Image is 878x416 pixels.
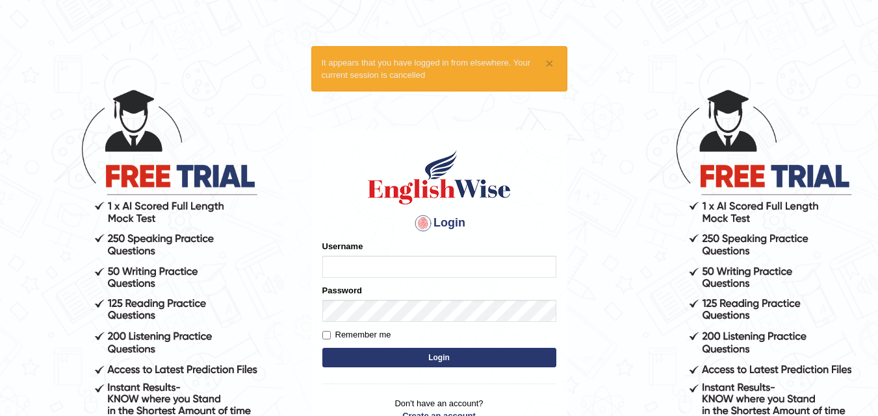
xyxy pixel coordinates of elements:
div: It appears that you have logged in from elsewhere. Your current session is cancelled [311,46,567,92]
label: Username [322,240,363,252]
h4: Login [322,213,556,234]
button: × [545,56,553,70]
img: Logo of English Wise sign in for intelligent practice with AI [365,148,513,206]
input: Remember me [322,331,331,339]
label: Password [322,284,362,297]
label: Remember me [322,328,391,341]
button: Login [322,348,556,367]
